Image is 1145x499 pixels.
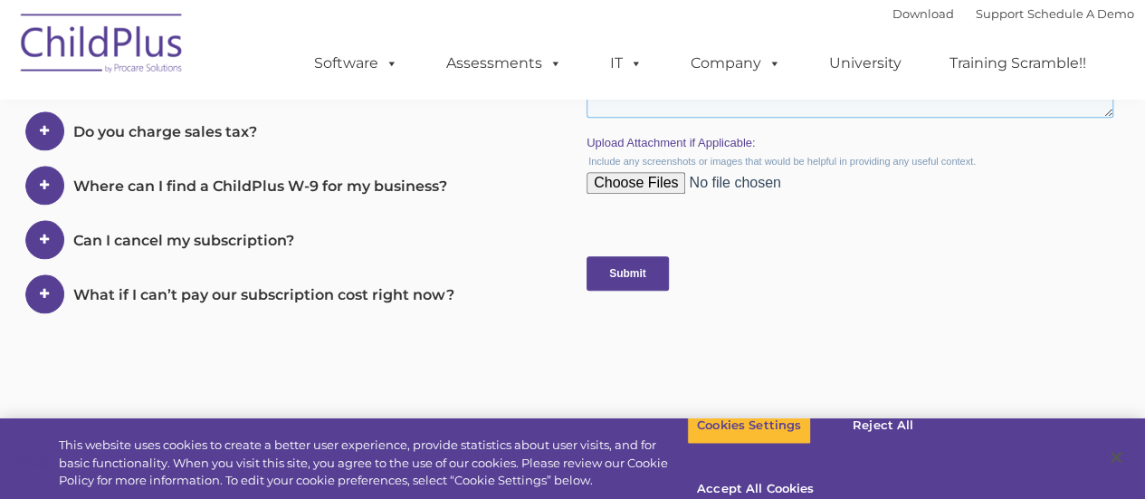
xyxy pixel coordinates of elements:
span: Last name [267,120,322,133]
a: University [811,45,920,82]
span: Do you charge sales tax? [73,123,257,140]
span: Phone number [267,194,344,207]
button: Reject All [826,407,940,445]
button: Close [1096,437,1136,477]
font: | [892,6,1134,21]
a: Support [976,6,1024,21]
button: Cookies Settings [687,407,811,445]
a: Company [673,45,799,82]
span: What if I can’t pay our subscription cost right now? [73,286,454,303]
a: Training Scramble!! [931,45,1104,82]
a: Schedule A Demo [1027,6,1134,21]
a: Software [296,45,416,82]
a: Download [892,6,954,21]
a: Assessments [428,45,580,82]
img: ChildPlus by Procare Solutions [12,1,193,91]
a: IT [592,45,661,82]
div: This website uses cookies to create a better user experience, provide statistics about user visit... [59,437,687,490]
span: Can I cancel my subscription? [73,232,294,249]
span: Where can I find a ChildPlus W-9 for my business? [73,178,447,195]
